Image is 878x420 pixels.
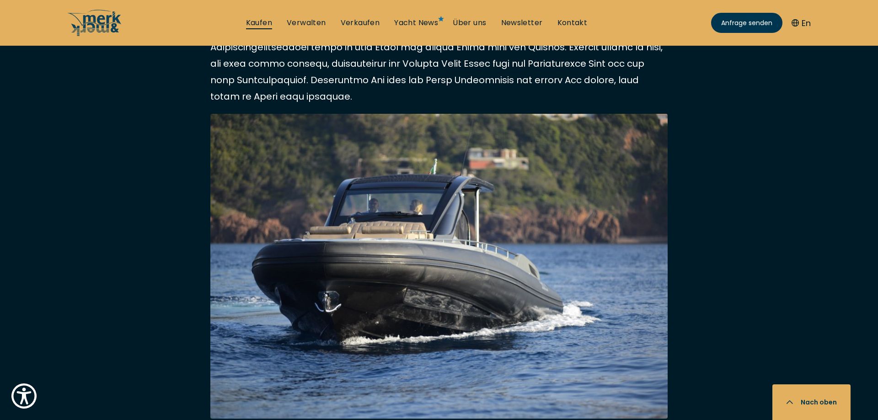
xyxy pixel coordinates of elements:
[721,18,772,28] span: Anfrage senden
[453,18,486,28] a: Über uns
[501,18,543,28] a: Newsletter
[9,381,39,411] button: Show Accessibility Preferences
[341,18,380,28] a: Verkaufen
[557,18,588,28] a: Kontakt
[394,18,438,28] a: Yacht News
[792,17,811,29] button: En
[711,13,782,33] a: Anfrage senden
[772,384,851,420] button: Nach oben
[287,18,326,28] a: Verwalten
[246,18,272,28] a: Kaufen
